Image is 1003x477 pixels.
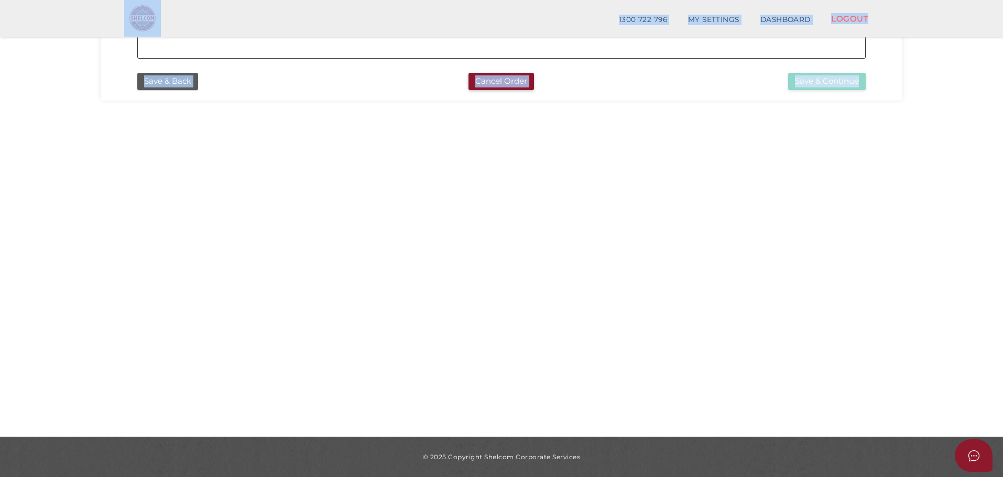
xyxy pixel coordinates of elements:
button: Cancel Order [468,73,534,90]
button: Save & Continue [788,73,866,90]
a: DASHBOARD [750,9,821,30]
a: 1300 722 796 [608,9,678,30]
button: Open asap [955,439,993,472]
a: MY SETTINGS [678,9,750,30]
div: © 2025 Copyright Shelcom Corporate Services [108,452,895,461]
button: Save & Back [137,73,198,90]
a: LOGOUT [821,8,879,29]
